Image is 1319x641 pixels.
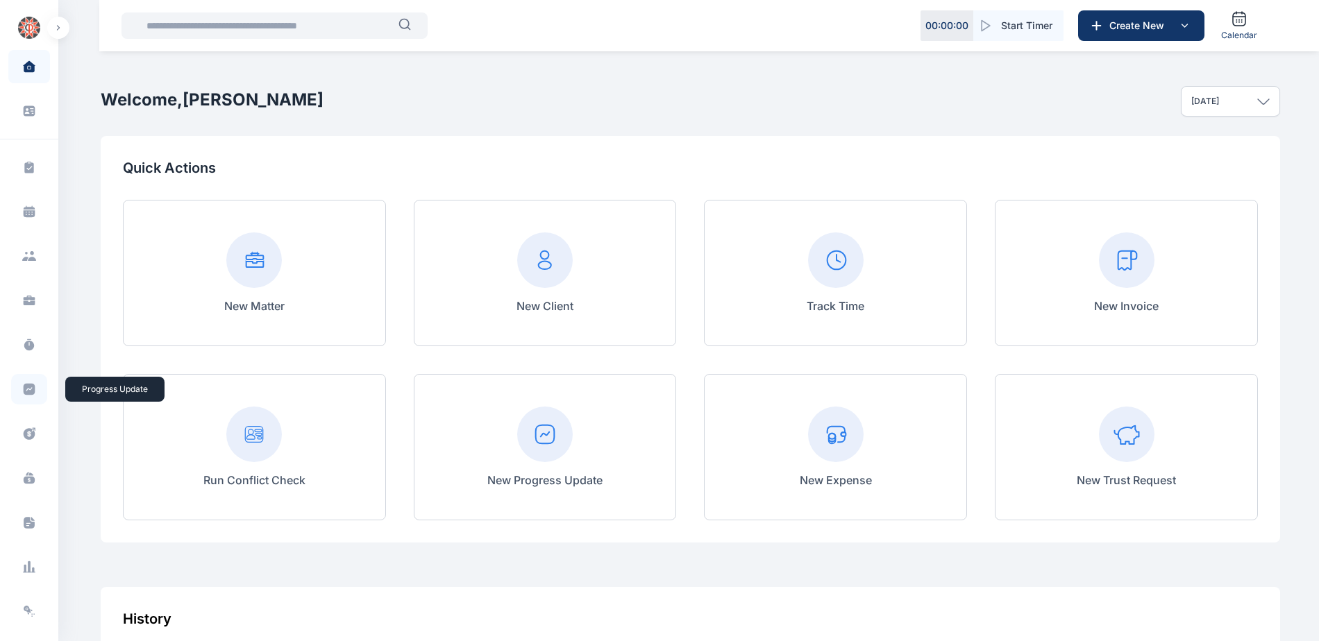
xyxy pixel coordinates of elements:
[800,472,872,488] p: New Expense
[1191,96,1219,107] p: [DATE]
[973,10,1064,41] button: Start Timer
[516,298,573,314] p: New Client
[807,298,864,314] p: Track Time
[1221,30,1257,41] span: Calendar
[1077,472,1176,488] p: New Trust Request
[1078,10,1204,41] button: Create New
[224,298,285,314] p: New Matter
[203,472,305,488] p: Run Conflict Check
[1001,19,1052,33] span: Start Timer
[123,609,1258,629] div: History
[487,472,603,488] p: New Progress Update
[925,19,968,33] p: 00 : 00 : 00
[123,158,1258,178] p: Quick Actions
[101,89,324,111] h2: Welcome, [PERSON_NAME]
[1094,298,1159,314] p: New Invoice
[1216,5,1263,46] a: Calendar
[1104,19,1176,33] span: Create New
